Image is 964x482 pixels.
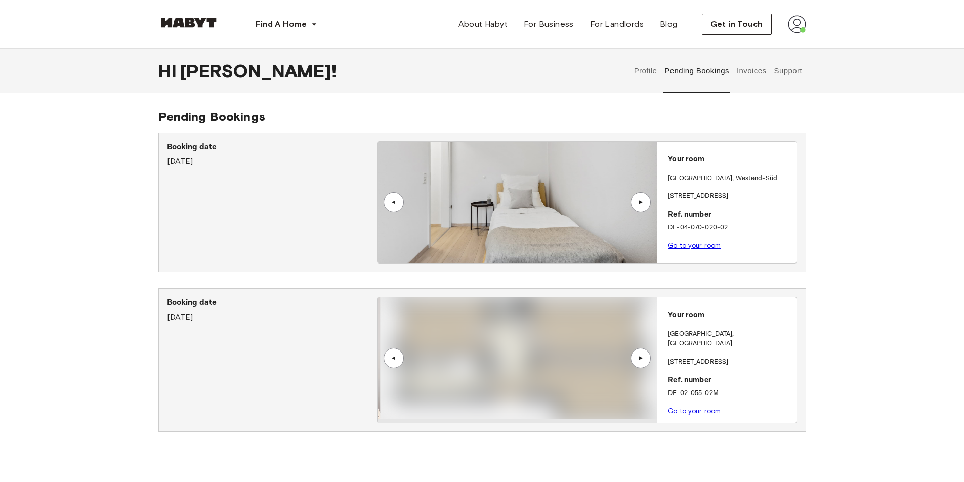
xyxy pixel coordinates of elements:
img: Image of the room [380,297,659,419]
span: For Landlords [590,18,644,30]
img: Habyt [158,18,219,28]
div: [DATE] [167,141,377,167]
a: Go to your room [668,242,721,249]
span: Blog [660,18,678,30]
button: Pending Bookings [663,49,731,93]
div: ▲ [636,355,646,361]
span: About Habyt [458,18,508,30]
span: Find A Home [256,18,307,30]
p: Ref. number [668,209,792,221]
div: user profile tabs [630,49,806,93]
button: Invoices [735,49,767,93]
button: Support [773,49,804,93]
span: For Business [524,18,574,30]
p: Ref. number [668,375,792,386]
span: Pending Bookings [158,109,265,124]
div: ▲ [389,355,399,361]
p: [GEOGRAPHIC_DATA] , [GEOGRAPHIC_DATA] [668,329,792,349]
a: Go to your room [668,407,721,415]
a: Blog [652,14,686,34]
span: Hi [158,60,180,81]
p: [GEOGRAPHIC_DATA] , Westend-Süd [668,173,777,184]
span: Get in Touch [710,18,763,30]
a: About Habyt [450,14,516,34]
span: [PERSON_NAME] ! [180,60,337,81]
button: Profile [633,49,658,93]
p: DE-02-055-02M [668,388,792,399]
button: Get in Touch [702,14,772,35]
img: avatar [788,15,806,33]
p: Your room [668,154,792,165]
p: Booking date [167,141,377,153]
p: Booking date [167,297,377,309]
p: [STREET_ADDRESS] [668,357,792,367]
p: DE-04-070-020-02 [668,223,792,233]
button: Find A Home [247,14,325,34]
img: Image of the room [378,142,657,263]
p: Your room [668,310,792,321]
div: [DATE] [167,297,377,323]
a: For Landlords [582,14,652,34]
p: [STREET_ADDRESS] [668,191,792,201]
div: ▲ [389,199,399,205]
a: For Business [516,14,582,34]
div: ▲ [636,199,646,205]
